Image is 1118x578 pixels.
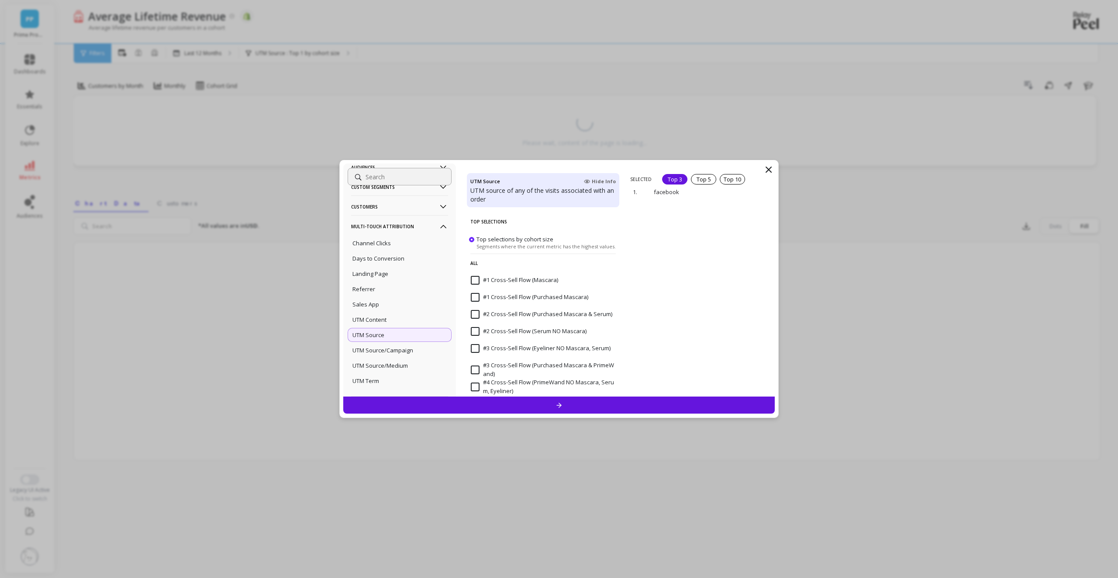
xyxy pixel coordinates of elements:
[471,310,612,319] span: #2 Cross-Sell Flow (Purchased Mascara & Serum)
[351,215,448,237] p: Multi-Touch Attribution
[470,212,616,231] p: Top Selections
[691,174,716,185] div: Top 5
[348,168,452,185] input: Search
[662,174,687,185] div: Top 3
[352,316,386,324] p: UTM Content
[352,331,384,339] p: UTM Source
[351,195,448,218] p: Customers
[471,327,587,336] span: #2 Cross-Sell Flow (Serum NO Mascara)
[654,188,724,196] p: facebook
[352,346,413,354] p: UTM Source/Campaign
[351,176,448,198] p: Custom Segments
[470,177,500,186] h4: UTM Source
[476,235,553,243] span: Top selections by cohort size
[471,276,558,285] span: #1 Cross-Sell Flow (Mascara)
[352,377,379,385] p: UTM Term
[351,156,448,178] p: Audiences
[630,176,652,182] p: SELECTED
[471,361,615,378] span: #3 Cross-Sell Flow (Purchased Mascara & PrimeWand)
[352,270,388,278] p: Landing Page
[471,395,615,412] span: #4 Cross-Sell Flow (Purchased Mascara & PrimeWand)
[633,188,642,196] p: 1.
[352,300,379,308] p: Sales App
[720,174,745,185] div: Top 10
[584,178,616,185] span: Hide Info
[471,344,611,353] span: #3 Cross-Sell Flow (Eyeliner NO Mascara, Serum)
[352,254,404,262] p: Days to Conversion
[352,362,408,369] p: UTM Source/Medium
[471,378,615,395] span: #4 Cross-Sell Flow (PrimeWand NO Mascara, Serum, Eyeliner)
[352,239,391,247] p: Channel Clicks
[351,396,448,418] p: Orders
[471,293,588,302] span: #1 Cross-Sell Flow (Purchased Mascara)
[470,186,616,204] p: UTM source of any of the visits associated with an order
[352,285,375,293] p: Referrer
[476,243,616,250] span: Segments where the current metric has the highest values.
[470,254,616,272] p: All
